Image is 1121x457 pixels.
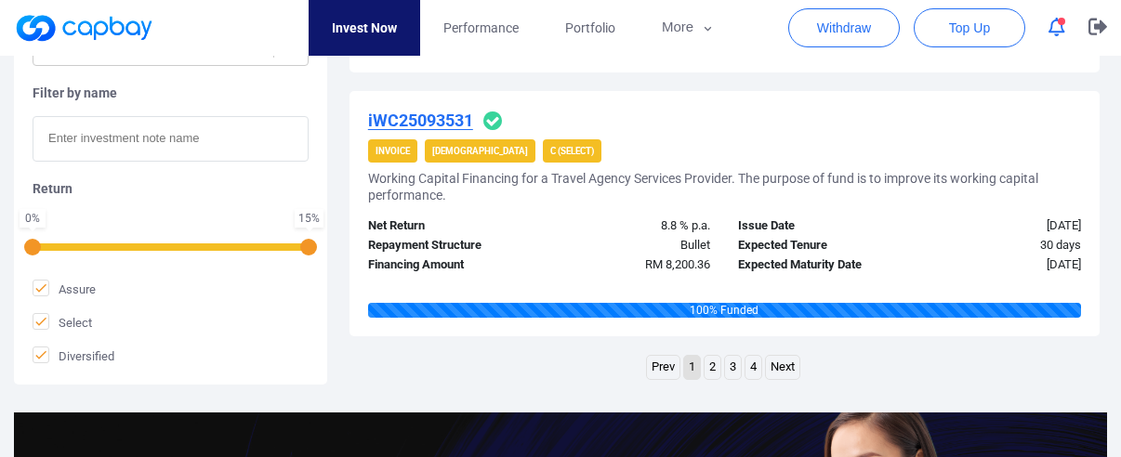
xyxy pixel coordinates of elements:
[368,111,473,130] u: iWC25093531
[645,257,710,271] span: RM 8,200.36
[432,146,528,156] strong: [DEMOGRAPHIC_DATA]
[910,216,1095,236] div: [DATE]
[914,8,1025,47] button: Top Up
[910,236,1095,255] div: 30 days
[788,8,900,47] button: Withdraw
[724,236,909,255] div: Expected Tenure
[949,19,990,37] span: Top Up
[724,255,909,275] div: Expected Maturity Date
[539,236,724,255] div: Bullet
[354,236,539,255] div: Repayment Structure
[910,255,1095,275] div: [DATE]
[23,213,42,224] div: 0 %
[766,356,799,379] a: Next page
[354,216,539,236] div: Net Return
[745,356,761,379] a: Page 4
[368,170,1081,203] h5: Working Capital Financing for a Travel Agency Services Provider. The purpose of fund is to improv...
[725,356,741,379] a: Page 3
[684,356,700,379] a: Page 1 is your current page
[368,303,1081,318] div: 100 % Funded
[33,116,309,162] input: Enter investment note name
[724,216,909,236] div: Issue Date
[539,216,724,236] div: 8.8 % p.a.
[33,180,309,197] h5: Return
[705,356,720,379] a: Page 2
[33,280,96,298] span: Assure
[565,18,615,38] span: Portfolio
[443,18,519,38] span: Performance
[376,146,410,156] strong: Invoice
[33,346,114,365] span: Diversified
[33,313,92,332] span: Select
[354,255,539,275] div: Financing Amount
[550,146,594,156] strong: C (Select)
[33,85,309,101] h5: Filter by name
[298,213,320,224] div: 15 %
[647,356,679,379] a: Previous page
